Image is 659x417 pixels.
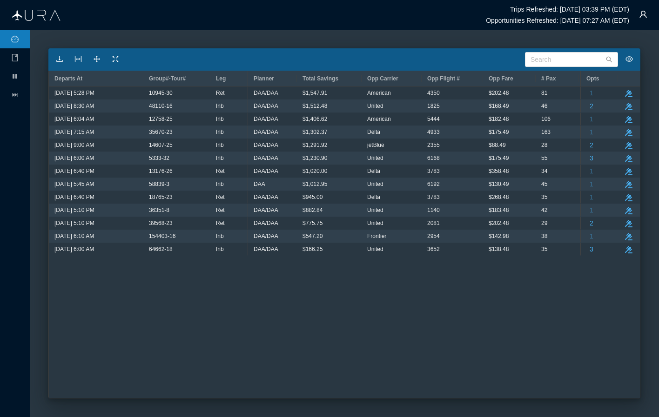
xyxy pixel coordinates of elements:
span: 1140 [427,204,440,216]
span: 2 [590,100,593,112]
span: [DATE] 6:40 PM [54,191,94,203]
h6: Trips Refreshed: [DATE] 03:39 PM (EDT) [510,6,629,13]
button: icon: user [634,5,652,24]
button: icon: column-width [71,52,86,67]
span: United [367,204,383,216]
span: Ret [216,191,225,203]
span: Ret [216,165,225,177]
i: icon: dashboard [11,35,19,43]
button: 3 [586,152,597,164]
span: 55 [541,152,547,164]
button: 2 [586,217,597,229]
span: [DATE] 6:00 AM [54,243,94,255]
span: $1,302.37 [303,126,327,138]
button: 1 [586,191,597,203]
span: $268.48 [489,191,509,203]
span: Inb [216,152,224,164]
span: 6168 [427,152,440,164]
span: 45 [541,178,547,190]
span: DAA/DAA [254,191,278,203]
span: $166.25 [303,243,323,255]
span: [DATE] 5:10 PM [54,217,94,229]
span: Group#-Tour# [149,75,186,82]
span: Opp Flight # [427,75,460,82]
button: 2 [586,139,597,151]
span: Opp Carrier [367,75,398,82]
span: 4350 [427,87,440,99]
span: 3652 [427,243,440,255]
span: [DATE] 6:04 AM [54,113,94,125]
span: $202.48 [489,217,509,229]
span: Inb [216,178,224,190]
button: 3 [586,243,597,255]
span: Ret [216,87,225,99]
span: $1,012.95 [303,178,327,190]
span: Frontier [367,230,386,242]
span: 58839-3 [149,178,169,190]
span: DAA/DAA [254,243,278,255]
span: Inb [216,243,224,255]
button: 1 [586,126,597,138]
button: 1 [586,87,597,99]
button: 1 [586,230,597,242]
span: [DATE] 6:00 AM [54,152,94,164]
span: 35670-23 [149,126,173,138]
span: 5333-32 [149,152,169,164]
span: 2355 [427,139,440,151]
span: 36351-8 [149,204,169,216]
span: # Pax [541,75,556,82]
span: [DATE] 5:28 PM [54,87,94,99]
span: DAA/DAA [254,204,278,216]
span: $547.20 [303,230,323,242]
span: Inb [216,230,224,242]
button: 2 [586,100,597,112]
span: DAA/DAA [254,152,278,164]
span: Delta [367,165,380,177]
span: 2 [590,217,593,229]
span: DAA [254,178,265,190]
span: $183.48 [489,204,509,216]
span: $1,230.90 [303,152,327,164]
button: icon: fullscreen [108,52,123,67]
span: 1 [590,87,593,99]
button: icon: download [52,52,67,67]
span: Departs At [54,75,82,82]
span: 3 [590,243,593,255]
span: 5444 [427,113,440,125]
span: 18765-23 [149,191,173,203]
span: 2954 [427,230,440,242]
span: Inb [216,126,224,138]
span: 14607-25 [149,139,173,151]
span: 39568-23 [149,217,173,229]
span: Ret [216,217,225,229]
span: Opp Fare [489,75,513,82]
span: American [367,113,391,125]
button: 1 [586,165,597,177]
span: $1,291.92 [303,139,327,151]
span: DAA/DAA [254,126,278,138]
span: 35 [541,243,547,255]
span: DAA/DAA [254,165,278,177]
span: $882.84 [303,204,323,216]
span: 12758-25 [149,113,173,125]
span: jetBlue [367,139,384,151]
span: 64662-18 [149,243,173,255]
span: United [367,152,383,164]
span: 1825 [427,100,440,112]
span: $175.49 [489,126,509,138]
span: 29 [541,217,547,229]
i: icon: fast-forward [11,91,19,99]
span: [DATE] 9:00 AM [54,139,94,151]
span: 1 [590,178,593,190]
span: [DATE] 8:30 AM [54,100,94,112]
span: 4933 [427,126,440,138]
span: 2081 [427,217,440,229]
span: $1,406.62 [303,113,327,125]
span: 35 [541,191,547,203]
span: $130.49 [489,178,509,190]
button: 1 [586,178,597,190]
span: $358.48 [489,165,509,177]
span: 1 [590,126,593,138]
span: Delta [367,191,380,203]
span: 3 [590,152,593,164]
